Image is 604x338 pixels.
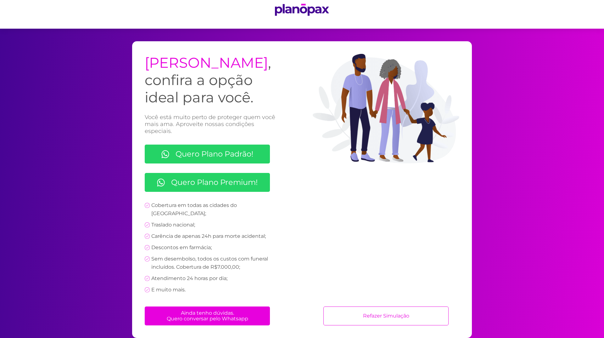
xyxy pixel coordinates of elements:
[313,54,459,163] img: family
[145,54,268,71] span: [PERSON_NAME]
[145,256,150,261] img: check
[145,274,280,283] li: Atendimento 24 horas por dia;
[145,306,270,325] a: Ainda tenho dúvidas.Quero conversar pelo Whatsapp
[145,234,150,239] img: check
[145,287,150,292] img: check
[145,286,280,294] li: E muito mais.
[145,255,280,271] li: Sem desembolso, todos os custos com funeral incluídos. Cobertura de R$7.000,00;
[161,150,169,158] img: fale com consultor
[145,201,280,218] li: Cobertura em todas as cidades do [GEOGRAPHIC_DATA];
[145,276,150,281] img: check
[145,203,150,208] img: check
[145,243,280,252] li: Descontos em farmácia;
[145,221,280,229] li: Traslado nacional;
[145,145,270,163] a: Quero Plano Padrão!
[145,54,280,106] h2: , confira a opção ideal para você.
[323,306,449,325] a: Refazer Simulação
[145,173,270,192] a: Quero Plano Premium!
[157,179,165,186] img: fale com consultor
[145,222,150,227] img: check
[145,245,150,250] img: check
[145,114,280,135] p: Você está muito perto de proteger quem você mais ama. Aproveite nossas condições especiais.
[145,232,280,240] li: Carência de apenas 24h para morte acidental;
